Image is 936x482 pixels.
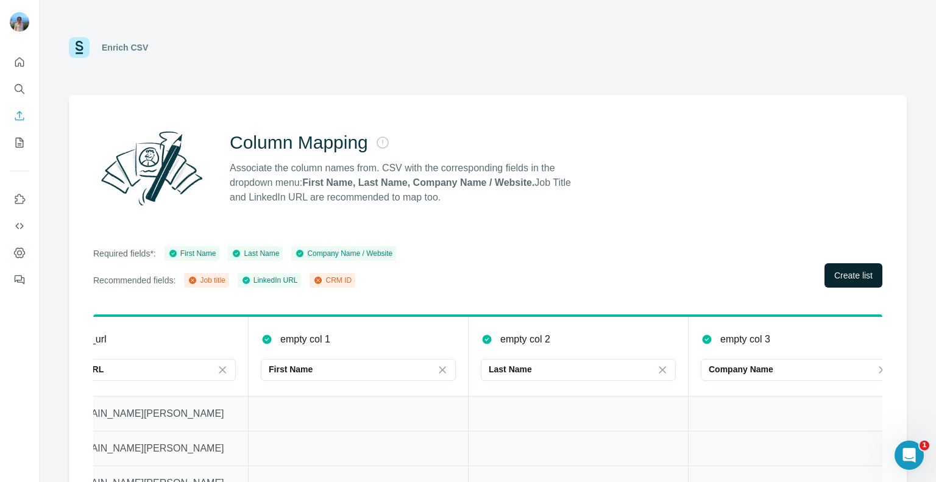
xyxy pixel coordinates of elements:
[10,242,29,264] button: Dashboard
[69,37,90,58] img: Surfe Logo
[280,332,330,347] p: empty col 1
[93,247,156,260] p: Required fields*:
[10,51,29,73] button: Quick start
[60,332,107,347] p: person_url
[10,188,29,210] button: Use Surfe on LinkedIn
[10,215,29,237] button: Use Surfe API
[920,441,929,450] span: 1
[295,248,392,259] div: Company Name / Website
[241,275,298,286] div: LinkedIn URL
[500,332,550,347] p: empty col 2
[895,441,924,470] iframe: Intercom live chat
[188,275,225,286] div: Job title
[720,332,770,347] p: empty col 3
[41,406,236,421] p: [URL][DOMAIN_NAME][PERSON_NAME]
[709,363,773,375] p: Company Name
[10,105,29,127] button: Enrich CSV
[10,78,29,100] button: Search
[168,248,216,259] div: First Name
[93,124,210,212] img: Surfe Illustration - Column Mapping
[302,177,534,188] strong: First Name, Last Name, Company Name / Website.
[41,441,236,456] p: [URL][DOMAIN_NAME][PERSON_NAME]
[269,363,313,375] p: First Name
[824,263,882,288] button: Create list
[93,274,175,286] p: Recommended fields:
[10,12,29,32] img: Avatar
[10,132,29,154] button: My lists
[834,269,873,282] span: Create list
[102,41,148,54] div: Enrich CSV
[489,363,532,375] p: Last Name
[232,248,279,259] div: Last Name
[230,132,368,154] h2: Column Mapping
[10,269,29,291] button: Feedback
[313,275,352,286] div: CRM ID
[230,161,582,205] p: Associate the column names from. CSV with the corresponding fields in the dropdown menu: Job Titl...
